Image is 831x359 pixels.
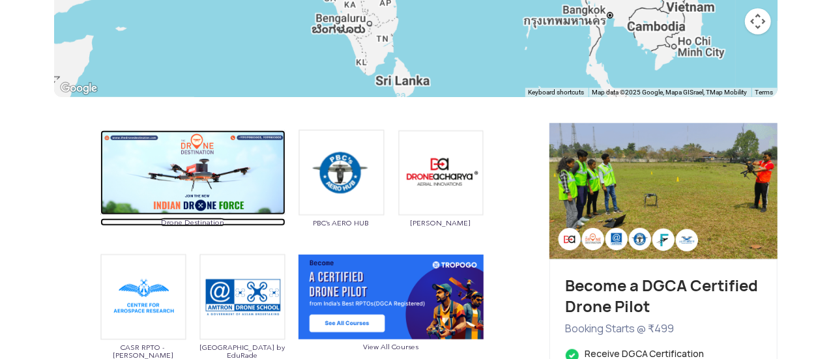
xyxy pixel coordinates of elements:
button: Map camera controls [745,8,771,35]
button: Keyboard shortcuts [529,88,585,97]
img: ic_annauniversity.png [100,254,186,340]
span: [PERSON_NAME] [398,219,484,227]
a: PBC’s AERO HUB [299,166,385,227]
a: Terms (opens in new tab) [755,89,774,96]
img: ic_dronoedestination_double.png [100,130,285,216]
h3: Become a DGCA Certified Drone Pilot [566,276,761,317]
a: [PERSON_NAME] [398,166,484,227]
img: bg_sideadtraining.png [549,123,778,259]
span: Drone Destination [100,218,285,226]
img: ic_dronacharyaaerial.png [398,130,484,216]
a: Drone Destination [100,166,285,226]
span: CASR RPTO - [PERSON_NAME] [100,343,186,359]
a: [GEOGRAPHIC_DATA] by EduRade [199,291,285,359]
span: Map data ©2025 Google, Mapa GISrael, TMap Mobility [592,89,748,96]
img: ic_pbc.png [299,130,385,216]
span: View All Courses [299,343,484,351]
img: Google [57,80,100,97]
a: View All Courses [299,291,484,351]
img: ic_tgcourse.png [299,255,484,339]
p: Booking Starts @ ₹499 [566,321,761,337]
span: [GEOGRAPHIC_DATA] by EduRade [199,343,285,359]
a: Open this area in Google Maps (opens a new window) [57,80,100,97]
a: CASR RPTO - [PERSON_NAME] [100,291,186,359]
span: PBC’s AERO HUB [299,219,385,227]
img: ic_amtron.png [199,254,285,340]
